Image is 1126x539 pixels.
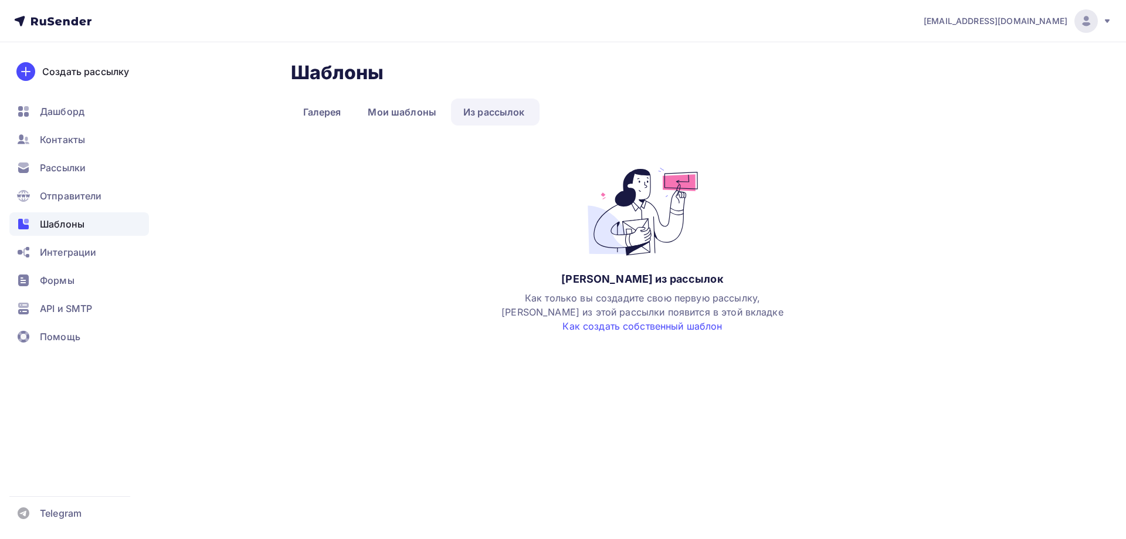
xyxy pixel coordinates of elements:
a: [EMAIL_ADDRESS][DOMAIN_NAME] [924,9,1112,33]
h2: Шаблоны [291,61,384,84]
span: Помощь [40,330,80,344]
span: Дашборд [40,104,84,118]
a: Шаблоны [9,212,149,236]
a: Мои шаблоны [355,99,449,126]
a: Отправители [9,184,149,208]
span: Telegram [40,506,82,520]
span: Рассылки [40,161,86,175]
span: Как только вы создадите свою первую рассылку, [PERSON_NAME] из этой рассылки появится в этой вкладке [501,292,784,332]
span: [EMAIL_ADDRESS][DOMAIN_NAME] [924,15,1067,27]
a: Рассылки [9,156,149,179]
span: API и SMTP [40,301,92,316]
a: Галерея [291,99,354,126]
span: Шаблоны [40,217,84,231]
div: [PERSON_NAME] из рассылок [561,272,724,286]
span: Контакты [40,133,85,147]
span: Интеграции [40,245,96,259]
a: Контакты [9,128,149,151]
div: Создать рассылку [42,65,129,79]
span: Отправители [40,189,102,203]
span: Формы [40,273,74,287]
a: Дашборд [9,100,149,123]
a: Как создать собственный шаблон [562,320,722,332]
a: Формы [9,269,149,292]
a: Из рассылок [451,99,537,126]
